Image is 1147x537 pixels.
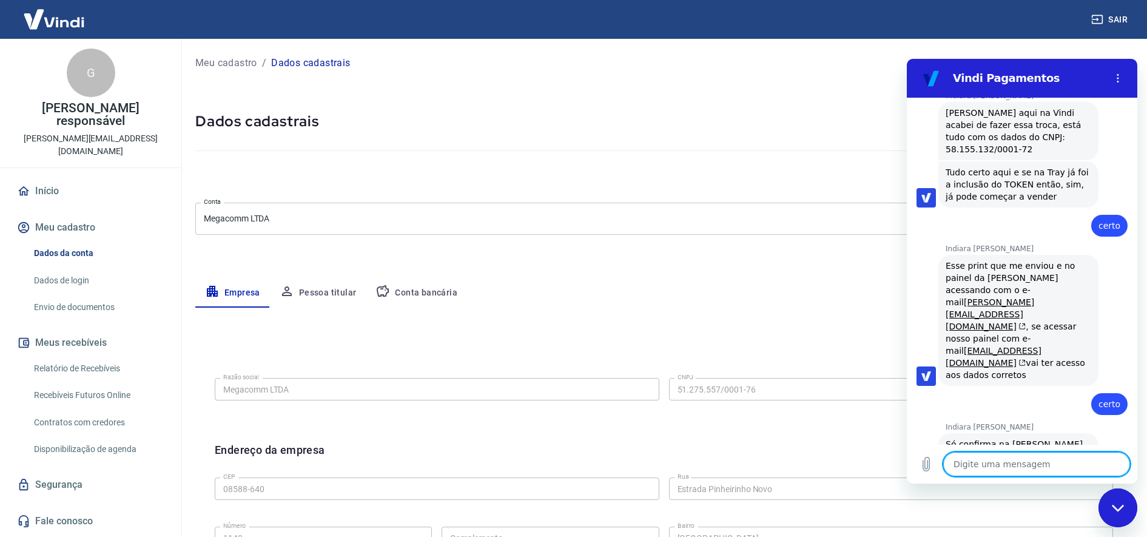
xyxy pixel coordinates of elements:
[204,197,221,206] label: Conta
[270,279,366,308] button: Pessoa titular
[195,112,1132,131] h5: Dados cadastrais
[39,380,179,427] span: Só confirma na [PERSON_NAME] se o TOKEN está cadastrado corretamente, tudo bem, pois é um passo b...
[678,521,695,530] label: Bairro
[10,102,172,127] p: [PERSON_NAME] responsável
[7,393,32,417] button: Carregar arquivo
[29,268,167,293] a: Dados de login
[1098,488,1137,527] iframe: Botão para abrir a janela de mensagens, conversa em andamento
[366,279,467,308] button: Conta bancária
[215,442,325,473] h6: Endereço da empresa
[15,214,167,241] button: Meu cadastro
[223,472,235,481] label: CEP
[15,1,93,38] img: Vindi
[29,383,167,408] a: Recebíveis Futuros Online
[15,329,167,356] button: Meus recebíveis
[15,178,167,204] a: Início
[29,356,167,381] a: Relatório de Recebíveis
[29,295,167,320] a: Envio de documentos
[678,373,693,382] label: CNPJ
[67,49,115,97] div: G
[271,56,350,70] p: Dados cadastrais
[29,410,167,435] a: Contratos com credores
[195,279,270,308] button: Empresa
[195,203,1132,235] div: Megacomm LTDA
[29,437,167,462] a: Disponibilização de agenda
[15,471,167,498] a: Segurança
[223,521,246,530] label: Número
[223,373,259,382] label: Razão social
[678,472,689,481] label: Rua
[907,59,1137,484] iframe: Janela de mensagens
[1089,8,1132,31] button: Sair
[195,56,257,70] a: Meu cadastro
[262,56,266,70] p: /
[10,132,172,158] p: [PERSON_NAME][EMAIL_ADDRESS][DOMAIN_NAME]
[29,241,167,266] a: Dados da conta
[15,508,167,535] a: Fale conosco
